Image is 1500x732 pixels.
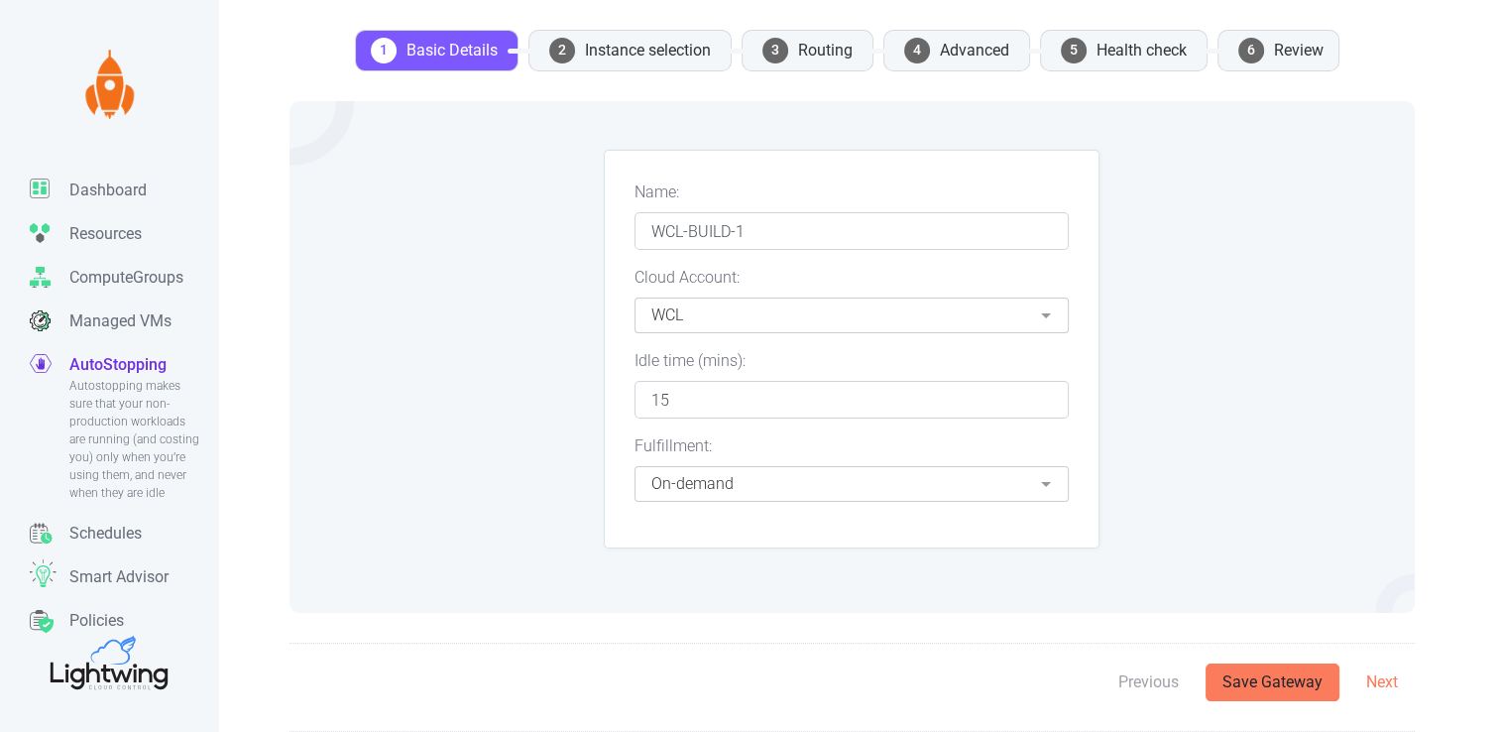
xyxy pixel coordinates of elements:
[1217,30,1339,71] li: Review
[1349,664,1415,701] button: Next
[69,309,172,333] p: Managed VMs
[1040,30,1208,71] li: Health check
[30,512,218,555] a: Schedules
[762,38,788,63] span: 3
[883,30,1030,71] li: Advanced
[30,555,218,599] a: Smart Advisor
[635,381,1069,419] input: Enter idle time
[30,300,218,343] a: Managed VMs
[74,50,144,119] img: Lightwing
[1061,38,1087,63] span: 5
[635,266,740,290] label: Cloud Account:
[30,256,218,300] a: ComputeGroups
[355,30,519,71] li: Basic Details
[69,353,167,377] p: AutoStopping
[528,30,732,71] li: Instance selection
[30,343,218,512] a: AutoStoppingAutostopping makes sure that your non-production workloads are running (and costing y...
[1238,38,1264,63] span: 6
[69,222,142,246] p: Resources
[30,599,218,643] a: Policies
[69,609,124,633] p: Policies
[742,30,873,71] li: Routing
[904,38,930,63] span: 4
[69,266,183,290] p: ComputeGroups
[69,522,142,546] p: Schedules
[371,38,397,63] span: 1
[30,169,218,212] a: Dashboard
[1206,664,1339,701] button: Save Gateway
[635,349,746,373] label: Idle time (mins):
[635,434,712,458] label: Fulfillment:
[69,377,203,502] span: Autostopping makes sure that your non-production workloads are running (and costing you) only whe...
[635,181,679,204] label: Name:
[549,38,575,63] span: 2
[69,179,147,202] p: Dashboard
[635,212,1069,250] input: Enter gateway name
[30,212,218,256] a: Resources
